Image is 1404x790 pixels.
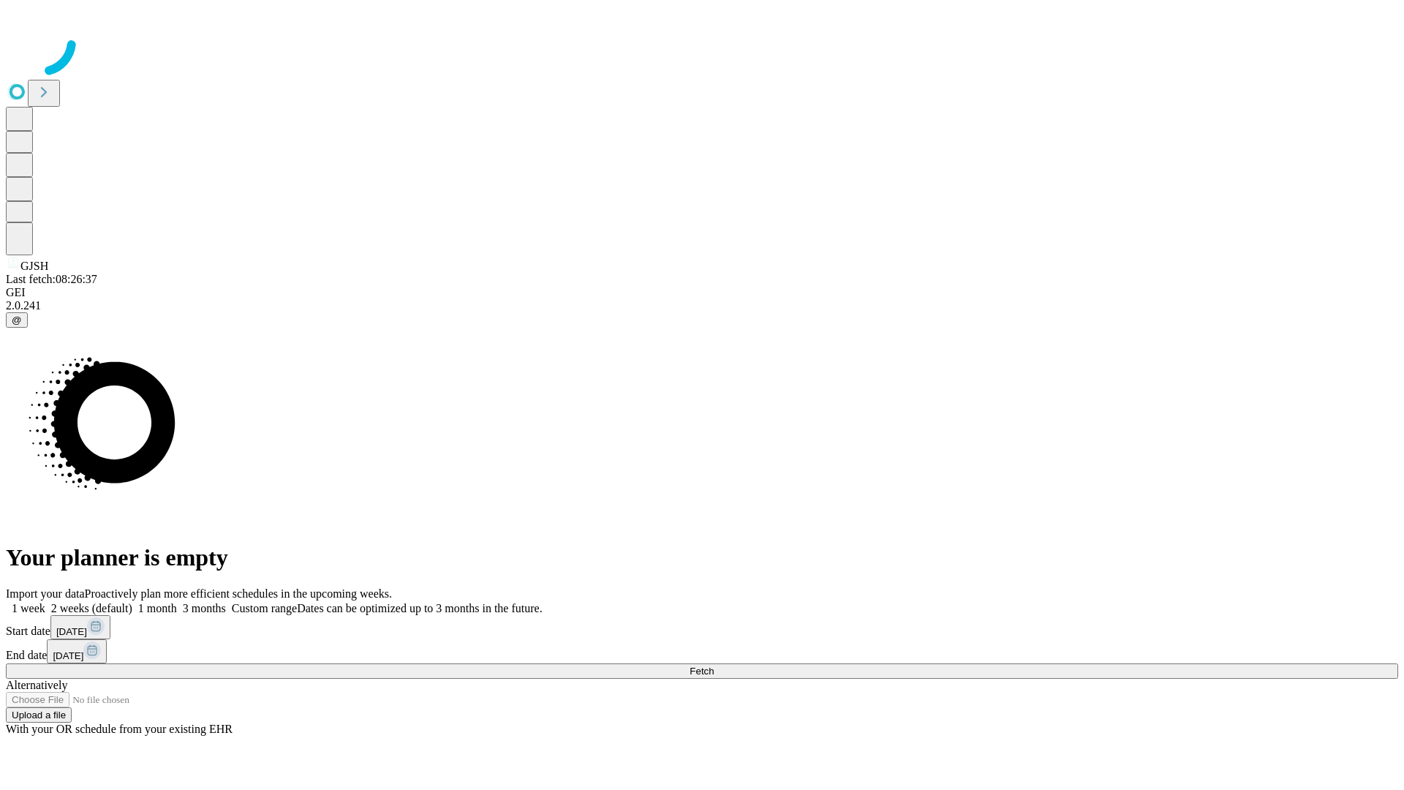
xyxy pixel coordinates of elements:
[56,626,87,637] span: [DATE]
[6,312,28,328] button: @
[297,602,542,614] span: Dates can be optimized up to 3 months in the future.
[6,587,85,600] span: Import your data
[47,639,107,663] button: [DATE]
[6,663,1398,679] button: Fetch
[53,650,83,661] span: [DATE]
[12,315,22,326] span: @
[6,544,1398,571] h1: Your planner is empty
[50,615,110,639] button: [DATE]
[138,602,177,614] span: 1 month
[6,286,1398,299] div: GEI
[6,639,1398,663] div: End date
[690,666,714,677] span: Fetch
[51,602,132,614] span: 2 weeks (default)
[6,723,233,735] span: With your OR schedule from your existing EHR
[85,587,392,600] span: Proactively plan more efficient schedules in the upcoming weeks.
[6,707,72,723] button: Upload a file
[12,602,45,614] span: 1 week
[6,299,1398,312] div: 2.0.241
[6,679,67,691] span: Alternatively
[232,602,297,614] span: Custom range
[6,273,97,285] span: Last fetch: 08:26:37
[6,615,1398,639] div: Start date
[183,602,226,614] span: 3 months
[20,260,48,272] span: GJSH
